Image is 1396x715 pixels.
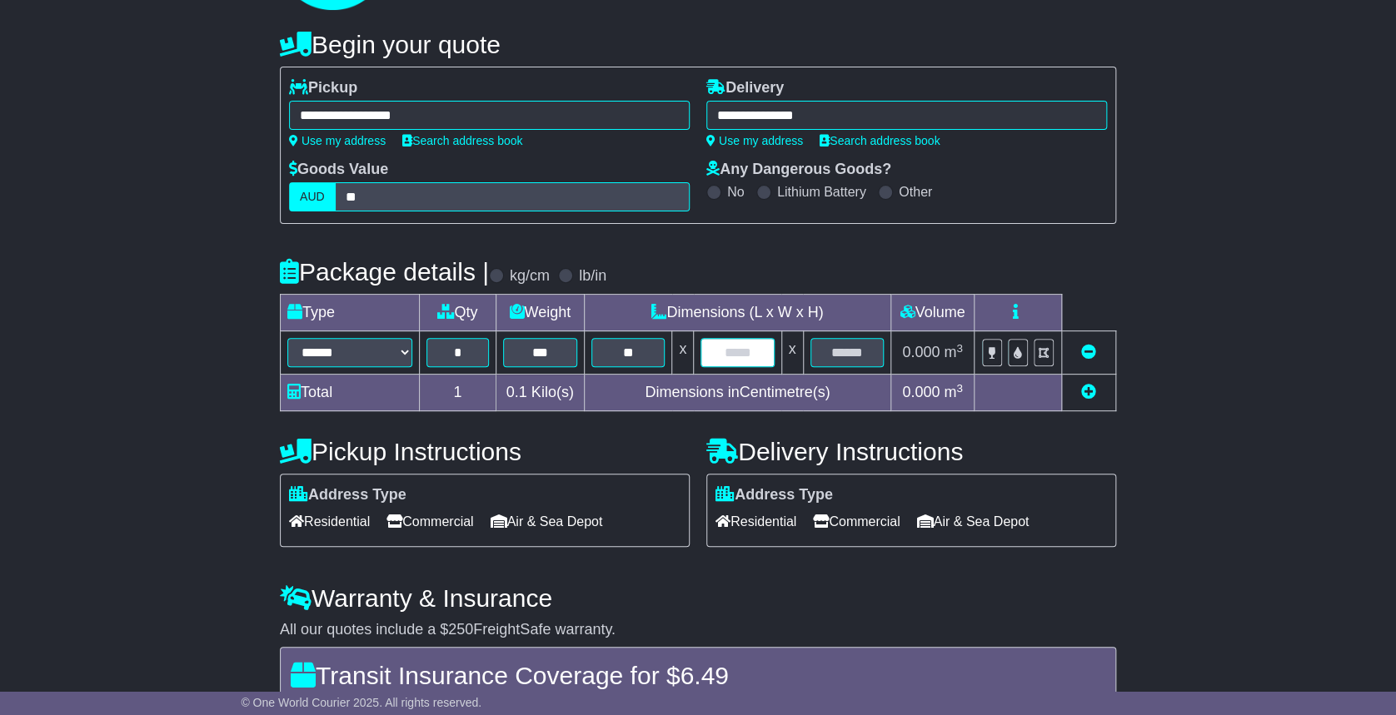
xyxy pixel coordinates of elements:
h4: Package details | [280,258,489,286]
h4: Pickup Instructions [280,438,690,465]
td: 1 [420,375,496,411]
h4: Warranty & Insurance [280,584,1116,612]
label: Delivery [706,79,784,97]
td: x [672,331,694,375]
label: AUD [289,182,336,211]
a: Use my address [289,134,386,147]
label: Other [899,184,932,200]
h4: Delivery Instructions [706,438,1116,465]
label: kg/cm [510,267,550,286]
h4: Transit Insurance Coverage for $ [291,662,1105,689]
span: 0.000 [902,384,940,400]
span: Commercial [813,509,900,534]
a: Add new item [1081,384,1096,400]
span: Residential [715,509,796,534]
td: Dimensions in Centimetre(s) [584,375,890,411]
sup: 3 [956,342,963,355]
td: Type [281,295,420,331]
span: Air & Sea Depot [917,509,1030,534]
span: 0.000 [902,344,940,360]
td: Dimensions (L x W x H) [584,295,890,331]
span: m [944,384,963,400]
label: lb/in [579,267,606,286]
td: Qty [420,295,496,331]
a: Use my address [706,134,803,147]
label: Any Dangerous Goods? [706,161,891,179]
sup: 3 [956,382,963,395]
label: Address Type [289,486,406,504]
span: Air & Sea Depot [491,509,603,534]
span: 6.49 [680,662,728,689]
span: Commercial [386,509,473,534]
td: Volume [890,295,974,331]
label: Goods Value [289,161,388,179]
td: Kilo(s) [496,375,584,411]
a: Search address book [402,134,522,147]
td: x [781,331,803,375]
label: Address Type [715,486,833,504]
td: Total [281,375,420,411]
div: All our quotes include a $ FreightSafe warranty. [280,621,1116,639]
span: © One World Courier 2025. All rights reserved. [241,696,481,709]
span: 250 [448,621,473,638]
label: No [727,184,744,200]
span: Residential [289,509,370,534]
span: 0.1 [506,384,527,400]
label: Pickup [289,79,357,97]
span: m [944,344,963,360]
a: Remove this item [1081,344,1096,360]
label: Lithium Battery [777,184,866,200]
td: Weight [496,295,584,331]
a: Search address book [820,134,940,147]
h4: Begin your quote [280,31,1116,58]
